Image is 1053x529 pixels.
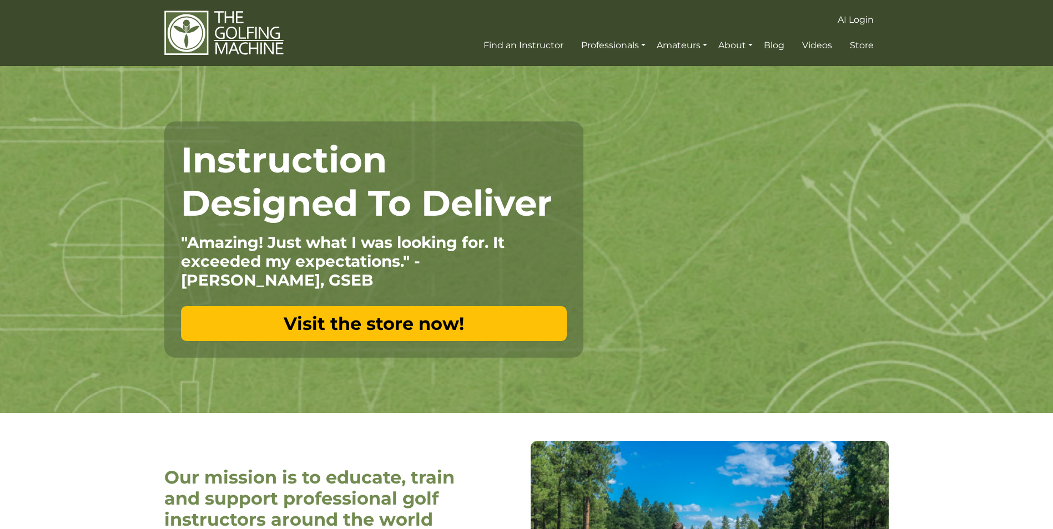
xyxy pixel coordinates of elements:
p: "Amazing! Just what I was looking for. It exceeded my expectations." - [PERSON_NAME], GSEB [181,233,567,289]
a: Professionals [578,35,648,55]
a: Videos [799,35,835,55]
a: Blog [761,35,787,55]
a: Find an Instructor [481,35,566,55]
a: Visit the store now! [181,306,567,341]
a: Amateurs [654,35,710,55]
span: Store [850,40,874,50]
img: The Golfing Machine [164,10,284,56]
span: Videos [802,40,832,50]
span: Find an Instructor [483,40,563,50]
h1: Instruction Designed To Deliver [181,138,567,225]
a: About [716,35,755,55]
a: Store [847,35,876,55]
a: AI Login [835,10,876,30]
span: Blog [764,40,784,50]
span: AI Login [838,14,874,25]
